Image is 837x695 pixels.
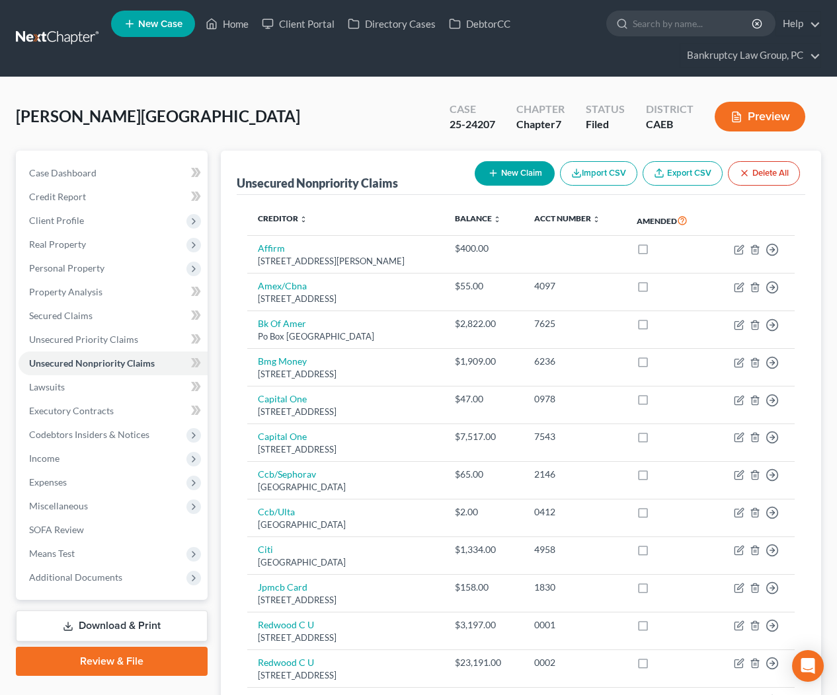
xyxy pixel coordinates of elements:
i: unfold_more [493,215,501,223]
div: [GEOGRAPHIC_DATA] [258,556,434,569]
a: Secured Claims [19,304,208,328]
span: Case Dashboard [29,167,97,178]
a: Affirm [258,242,285,254]
div: 4097 [534,279,616,293]
a: Export CSV [643,161,723,186]
span: Property Analysis [29,286,102,297]
div: $47.00 [455,392,513,406]
a: Directory Cases [341,12,442,36]
div: 25-24207 [450,117,495,132]
span: SOFA Review [29,524,84,535]
div: [STREET_ADDRESS] [258,669,434,682]
button: Import CSV [560,161,637,186]
div: Status [586,102,625,117]
a: Bmg Money [258,355,307,367]
div: 1830 [534,581,616,594]
div: [GEOGRAPHIC_DATA] [258,519,434,531]
span: Codebtors Insiders & Notices [29,429,149,440]
div: $2.00 [455,505,513,519]
i: unfold_more [592,215,600,223]
span: Secured Claims [29,310,93,321]
span: Income [29,453,60,464]
a: Ccb/Ulta [258,506,295,517]
div: $65.00 [455,468,513,481]
span: Executory Contracts [29,405,114,416]
a: Unsecured Priority Claims [19,328,208,351]
a: Help [776,12,820,36]
div: Unsecured Nonpriority Claims [237,175,398,191]
div: 0412 [534,505,616,519]
span: Additional Documents [29,571,122,583]
div: [GEOGRAPHIC_DATA] [258,481,434,494]
div: Po Box [GEOGRAPHIC_DATA] [258,330,434,343]
th: Amended [626,205,711,236]
a: Case Dashboard [19,161,208,185]
a: Credit Report [19,185,208,209]
span: Credit Report [29,191,86,202]
button: New Claim [475,161,555,186]
button: Delete All [728,161,800,186]
div: 7625 [534,317,616,330]
a: Bankruptcy Law Group, PC [680,44,820,67]
div: 2146 [534,468,616,481]
div: Filed [586,117,625,132]
span: Unsecured Nonpriority Claims [29,357,155,369]
div: $23,191.00 [455,656,513,669]
div: 6236 [534,355,616,368]
div: [STREET_ADDRESS][PERSON_NAME] [258,255,434,268]
a: Balance unfold_more [455,213,501,223]
a: Home [199,12,255,36]
div: [STREET_ADDRESS] [258,632,434,644]
div: CAEB [646,117,694,132]
a: Lawsuits [19,375,208,399]
div: [STREET_ADDRESS] [258,594,434,606]
i: unfold_more [299,215,307,223]
div: $3,197.00 [455,618,513,632]
a: Property Analysis [19,280,208,304]
div: $2,822.00 [455,317,513,330]
div: [STREET_ADDRESS] [258,443,434,456]
a: Capital One [258,393,307,404]
div: 7543 [534,430,616,443]
a: Amex/Cbna [258,280,307,291]
div: $1,909.00 [455,355,513,368]
a: Jpmcb Card [258,581,307,593]
div: [STREET_ADDRESS] [258,406,434,418]
div: Chapter [516,117,565,132]
div: 4958 [534,543,616,556]
a: Capital One [258,431,307,442]
div: Case [450,102,495,117]
a: Executory Contracts [19,399,208,423]
a: Acct Number unfold_more [534,213,600,223]
input: Search by name... [633,11,754,36]
span: New Case [138,19,182,29]
div: District [646,102,694,117]
a: Redwood C U [258,657,314,668]
div: [STREET_ADDRESS] [258,293,434,305]
a: Review & File [16,647,208,676]
a: Unsecured Nonpriority Claims [19,351,208,375]
div: $400.00 [455,242,513,255]
span: Means Test [29,548,75,559]
div: Chapter [516,102,565,117]
span: Expenses [29,476,67,488]
div: [STREET_ADDRESS] [258,368,434,381]
span: [PERSON_NAME][GEOGRAPHIC_DATA] [16,106,300,126]
span: Miscellaneous [29,500,88,511]
span: Unsecured Priority Claims [29,334,138,345]
a: DebtorCC [442,12,517,36]
a: Bk Of Amer [258,318,306,329]
a: Client Portal [255,12,341,36]
button: Preview [715,102,805,131]
span: Personal Property [29,262,104,274]
div: $1,334.00 [455,543,513,556]
div: 0002 [534,656,616,669]
div: 0978 [534,392,616,406]
span: Lawsuits [29,381,65,392]
a: Creditor unfold_more [258,213,307,223]
div: $55.00 [455,279,513,293]
span: Client Profile [29,215,84,226]
a: Ccb/Sephorav [258,468,316,480]
a: Redwood C U [258,619,314,630]
a: Citi [258,544,273,555]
